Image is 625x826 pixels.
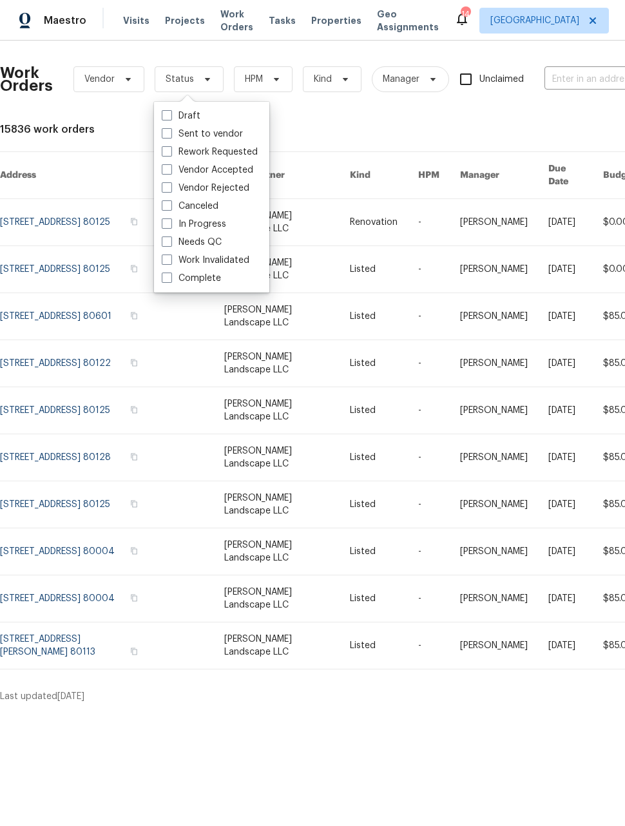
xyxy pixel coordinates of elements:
span: Manager [383,73,419,86]
td: Listed [340,575,408,622]
button: Copy Address [128,263,140,274]
span: Tasks [269,16,296,25]
span: Properties [311,14,361,27]
div: 14 [461,8,470,21]
td: [PERSON_NAME] [450,528,538,575]
label: Complete [162,272,221,285]
label: Draft [162,110,200,122]
span: Kind [314,73,332,86]
td: [PERSON_NAME] Landscape LLC [214,340,340,387]
button: Copy Address [128,310,140,322]
td: [PERSON_NAME] [450,622,538,669]
span: Maestro [44,14,86,27]
span: Vendor [84,73,115,86]
label: In Progress [162,218,226,231]
td: [PERSON_NAME] [450,575,538,622]
td: - [408,199,450,246]
label: Canceled [162,200,218,213]
td: [PERSON_NAME] Landscape LLC [214,246,340,293]
td: [PERSON_NAME] [450,434,538,481]
button: Copy Address [128,498,140,510]
td: [PERSON_NAME] [450,387,538,434]
td: - [408,575,450,622]
label: Vendor Rejected [162,182,249,195]
label: Work Invalidated [162,254,249,267]
td: - [408,387,450,434]
th: HPM [408,152,450,199]
td: [PERSON_NAME] Landscape LLC [214,528,340,575]
span: Visits [123,14,149,27]
td: - [408,246,450,293]
th: Manager [450,152,538,199]
td: Listed [340,622,408,669]
td: Listed [340,293,408,340]
td: [PERSON_NAME] Landscape LLC [214,434,340,481]
span: Status [166,73,194,86]
td: - [408,340,450,387]
td: Listed [340,387,408,434]
label: Needs QC [162,236,222,249]
span: Geo Assignments [377,8,439,34]
td: - [408,481,450,528]
td: Listed [340,246,408,293]
td: [PERSON_NAME] [450,340,538,387]
button: Copy Address [128,592,140,604]
th: Kind [340,152,408,199]
td: - [408,434,450,481]
button: Copy Address [128,545,140,557]
td: [PERSON_NAME] Landscape LLC [214,387,340,434]
button: Copy Address [128,646,140,657]
span: [DATE] [57,692,84,701]
td: [PERSON_NAME] [450,481,538,528]
button: Copy Address [128,451,140,463]
td: [PERSON_NAME] [450,293,538,340]
td: [PERSON_NAME] [450,199,538,246]
label: Sent to vendor [162,128,243,140]
td: - [408,293,450,340]
td: [PERSON_NAME] [450,246,538,293]
td: [PERSON_NAME] Landscape LLC [214,481,340,528]
td: [PERSON_NAME] Landscape LLC [214,199,340,246]
td: [PERSON_NAME] Landscape LLC [214,575,340,622]
span: Unclaimed [479,73,524,86]
td: Listed [340,481,408,528]
label: Rework Requested [162,146,258,158]
span: Work Orders [220,8,253,34]
td: Renovation [340,199,408,246]
th: Trade Partner [214,152,340,199]
td: [PERSON_NAME] Landscape LLC [214,293,340,340]
td: - [408,528,450,575]
th: Messages [150,152,214,199]
button: Copy Address [128,216,140,227]
span: Projects [165,14,205,27]
button: Copy Address [128,404,140,416]
td: - [408,622,450,669]
label: Vendor Accepted [162,164,253,177]
td: Listed [340,434,408,481]
span: HPM [245,73,263,86]
span: [GEOGRAPHIC_DATA] [490,14,579,27]
td: [PERSON_NAME] Landscape LLC [214,622,340,669]
button: Copy Address [128,357,140,369]
td: Listed [340,528,408,575]
td: Listed [340,340,408,387]
th: Due Date [538,152,593,199]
